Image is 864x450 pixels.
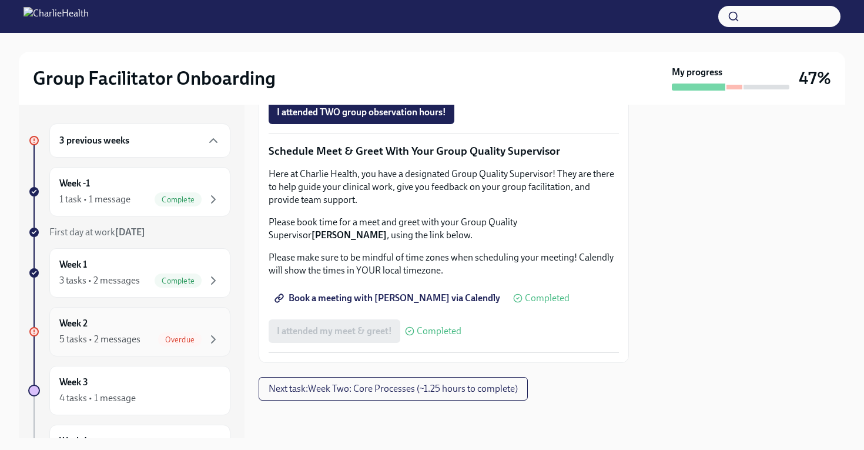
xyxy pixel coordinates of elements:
h6: Week 4 [59,435,88,448]
a: Week 34 tasks • 1 message [28,366,230,415]
p: Schedule Meet & Greet With Your Group Quality Supervisor [269,144,619,159]
img: CharlieHealth [24,7,89,26]
h6: 3 previous weeks [59,134,129,147]
div: 5 tasks • 2 messages [59,333,140,346]
p: Please book time for a meet and greet with your Group Quality Supervisor , using the link below. [269,216,619,242]
h2: Group Facilitator Onboarding [33,66,276,90]
span: Next task : Week Two: Core Processes (~1.25 hours to complete) [269,383,518,395]
a: Week 25 tasks • 2 messagesOverdue [28,307,230,356]
button: Next task:Week Two: Core Processes (~1.25 hours to complete) [259,377,528,401]
span: Complete [155,195,202,204]
strong: [DATE] [115,226,145,238]
a: Book a meeting with [PERSON_NAME] via Calendly [269,286,508,310]
div: 3 previous weeks [49,124,230,158]
span: I attended TWO group observation hours! [277,106,446,118]
span: Book a meeting with [PERSON_NAME] via Calendly [277,292,500,304]
strong: [PERSON_NAME] [312,229,387,241]
p: Please make sure to be mindful of time zones when scheduling your meeting! Calendly will show the... [269,251,619,277]
span: Complete [155,276,202,285]
p: Here at Charlie Health, you have a designated Group Quality Supervisor! They are there to help gu... [269,168,619,206]
div: 3 tasks • 2 messages [59,274,140,287]
div: 1 task • 1 message [59,193,130,206]
a: First day at work[DATE] [28,226,230,239]
h6: Week 2 [59,317,88,330]
span: First day at work [49,226,145,238]
button: I attended TWO group observation hours! [269,101,454,124]
a: Week -11 task • 1 messageComplete [28,167,230,216]
a: Week 13 tasks • 2 messagesComplete [28,248,230,298]
h6: Week 1 [59,258,87,271]
span: Completed [525,294,570,303]
h3: 47% [799,68,831,89]
h6: Week -1 [59,177,90,190]
h6: Week 3 [59,376,88,389]
span: Completed [417,326,461,336]
span: Overdue [158,335,202,344]
div: 4 tasks • 1 message [59,392,136,405]
strong: My progress [672,66,722,79]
